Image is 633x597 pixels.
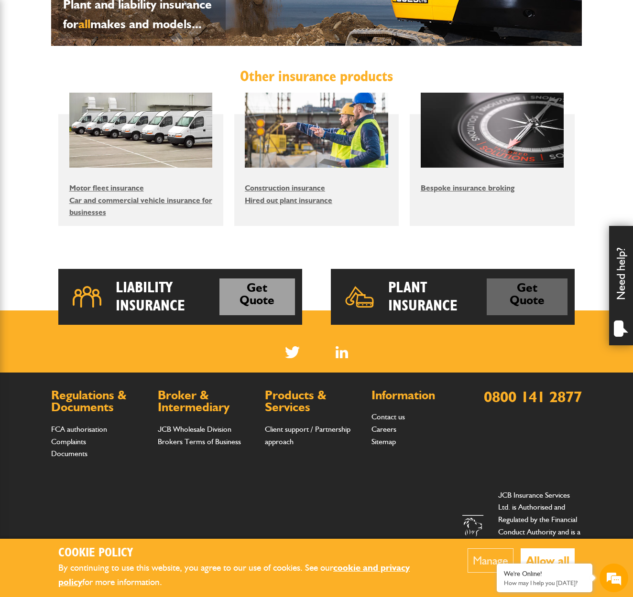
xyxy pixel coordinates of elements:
div: Chat with us now [50,53,161,66]
h2: Liability Insurance [116,278,219,315]
a: 0800 141 2877 [484,387,582,406]
a: Documents [51,449,87,458]
a: Construction insurance [245,183,325,192]
div: Minimize live chat window [157,5,180,28]
a: Contact us [371,412,405,421]
h2: Regulations & Documents [51,389,148,414]
a: JCB Wholesale Division [158,425,231,434]
a: Brokers Terms of Business [158,437,241,446]
a: Client support / Partnership approach [265,425,350,446]
h2: Cookie Policy [58,546,438,561]
h2: Products & Services [265,389,362,414]
h2: Information [371,389,469,402]
a: Sitemap [371,437,396,446]
a: Get Quote [487,278,568,315]
button: Manage [468,548,513,573]
p: JCB Insurance Services Ltd. is Authorised and Regulated by the Financial Conduct Authority and is... [498,489,582,575]
input: Enter your email address [12,117,175,138]
img: Linked In [336,346,349,358]
input: Enter your phone number [12,145,175,166]
a: Careers [371,425,396,434]
img: Construction insurance [245,93,388,168]
img: Twitter [285,346,300,358]
textarea: Type your message and hit 'Enter' [12,173,175,286]
span: all [78,16,90,32]
img: Bespoke insurance broking [421,93,564,168]
a: Car and commercial vehicle insurance for businesses [69,196,212,217]
img: d_20077148190_company_1631870298795_20077148190 [16,53,40,66]
a: Bespoke insurance broking [421,183,514,192]
input: Enter your last name [12,88,175,109]
p: By continuing to use this website, you agree to our use of cookies. See our for more information. [58,561,438,590]
img: Motor fleet insurance [69,93,213,168]
div: We're Online! [504,570,585,578]
h2: Broker & Intermediary [158,389,255,414]
a: FCA authorisation [51,425,107,434]
a: Get Quote [219,278,295,315]
a: LinkedIn [336,346,349,358]
h2: Plant Insurance [388,278,487,315]
p: How may I help you today? [504,579,585,586]
a: Motor fleet insurance [69,183,144,192]
button: Allow all [521,548,575,573]
h2: Other insurance products [58,67,575,85]
a: Complaints [51,437,86,446]
em: Start Chat [130,294,174,307]
div: Need help? [609,226,633,345]
a: Hired out plant insurance [245,196,332,205]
